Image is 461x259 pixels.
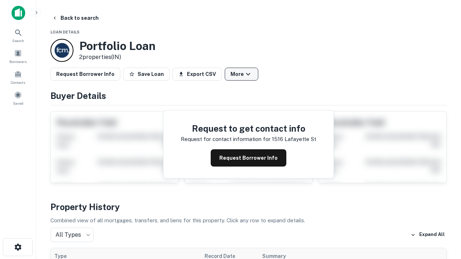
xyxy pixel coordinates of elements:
h4: Buyer Details [50,89,447,102]
span: Saved [13,100,23,106]
a: Saved [2,88,34,108]
button: Save Loan [123,68,170,81]
button: More [225,68,258,81]
h4: Request to get contact info [181,122,316,135]
span: Search [12,38,24,44]
p: 1516 lafayette st [272,135,316,144]
span: Borrowers [9,59,27,64]
a: Search [2,26,34,45]
div: All Types [50,228,94,242]
span: Contacts [11,79,25,85]
h3: Portfolio Loan [79,39,156,53]
button: Expand All [409,230,447,240]
p: Request for contact information for [181,135,270,144]
img: capitalize-icon.png [12,6,25,20]
h4: Property History [50,200,447,213]
button: Request Borrower Info [50,68,120,81]
iframe: Chat Widget [425,201,461,236]
p: 2 properties (IN) [79,53,156,62]
span: Loan Details [50,30,80,34]
button: Request Borrower Info [211,149,286,167]
a: Contacts [2,67,34,87]
a: Borrowers [2,46,34,66]
button: Export CSV [173,68,222,81]
p: Combined view of all mortgages, transfers, and liens for this property. Click any row to expand d... [50,216,447,225]
button: Back to search [49,12,102,24]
